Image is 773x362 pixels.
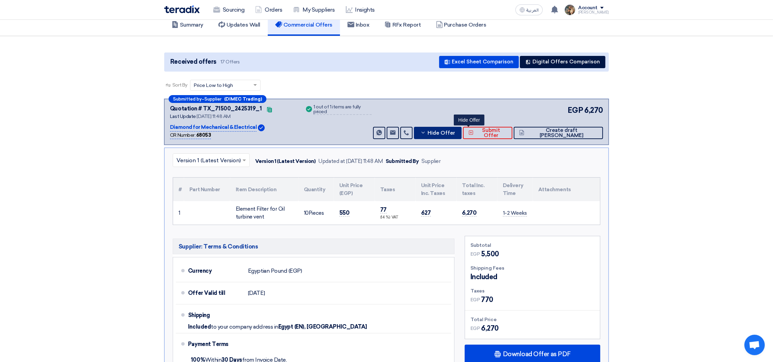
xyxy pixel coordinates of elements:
div: Account [578,5,598,11]
div: Element Filter for Oil turbine vent [236,205,293,221]
th: Unit Price (EGP) [334,178,375,201]
span: to your company address in [211,323,278,330]
div: – [169,95,266,103]
span: 1-2 Weeks [503,210,527,216]
div: [PERSON_NAME] [578,11,609,14]
button: العربية [515,4,543,15]
img: Verified Account [258,124,265,131]
span: Included [188,323,211,330]
div: Shipping [188,307,243,323]
span: Download Offer as PDF [503,351,571,357]
span: [DATE] [248,290,265,297]
img: file_1710751448746.jpg [565,4,575,15]
a: Summary [164,14,211,36]
span: 627 [421,209,431,216]
span: EGP [470,251,480,258]
div: Total Price [470,316,594,323]
th: Unit Price Inc. Taxes [416,178,457,201]
h5: Summary [172,21,203,28]
button: Excel Sheet Comparison [439,56,519,68]
h5: Updates Wall [218,21,260,28]
div: Currency [188,263,243,279]
th: # [173,178,184,201]
div: Taxes [470,287,594,295]
span: Create draft [PERSON_NAME] [526,128,598,138]
a: Sourcing [208,2,250,17]
span: Hide Offer [428,131,455,136]
th: Delivery Time [497,178,533,201]
span: Included [470,272,497,282]
th: Part Number [184,178,230,201]
span: [DATE] 11:48 AM [197,114,231,119]
th: Taxes [375,178,416,201]
div: Version 1 (Latest Version) [255,157,316,165]
span: 5,500 [481,249,499,259]
div: Open chat [744,335,765,355]
span: 6,270 [584,105,603,116]
a: Inbox [340,14,377,36]
span: العربية [526,8,539,13]
a: Orders [250,2,288,17]
td: 1 [173,201,184,225]
button: Submit Offer [463,127,512,139]
span: 17 Offers [220,59,240,65]
div: CR Number : [170,132,211,139]
span: 770 [481,295,493,305]
h5: Commercial Offers [275,21,333,28]
b: 68053 [196,132,211,138]
span: Last Update [170,114,196,119]
div: Hide Offer [454,115,484,125]
th: Attachments [533,178,600,201]
button: Hide Offer [414,127,462,139]
span: 77 [380,206,387,213]
div: (14 %) VAT [380,215,410,221]
h5: Supplier: Terms & Conditions [173,239,454,254]
a: Commercial Offers [268,14,340,36]
span: 6,270 [462,209,477,216]
div: 1 out of 1 items are fully priced [313,105,371,115]
span: 550 [339,209,350,216]
th: Quantity [298,178,334,201]
span: EGP [470,325,480,332]
div: Offer Valid till [188,285,243,301]
h5: Purchase Orders [436,21,486,28]
div: Egyptian Pound (EGP) [248,265,302,277]
button: Digital Offers Comparison [520,56,605,68]
span: Egypt (EN), [GEOGRAPHIC_DATA] [278,323,367,330]
b: (DIMEC Trading) [224,97,262,101]
span: EGP [568,105,583,116]
div: Updated at [DATE] 11:48 AM [319,157,383,165]
th: Total Inc. taxes [457,178,497,201]
span: 10 [304,210,309,216]
th: Item Description [230,178,298,201]
h5: Inbox [347,21,370,28]
span: Sort By [172,81,187,89]
img: Teradix logo [164,5,200,13]
a: My Suppliers [288,2,340,17]
div: Quotation # TX_71500_2425319_1 [170,105,262,113]
a: Purchase Orders [429,14,494,36]
span: Received offers [170,57,216,66]
p: Diamond for Mechanical & Electrical [170,123,257,132]
a: Insights [340,2,380,17]
td: Pieces [298,201,334,225]
span: Submitted by [173,97,202,101]
span: 6,270 [481,323,499,333]
div: Payment Terms [188,336,443,352]
div: Supplier [421,157,440,165]
span: Submit Offer [475,128,507,138]
span: Price Low to High [194,82,233,89]
span: EGP [470,296,480,303]
a: RFx Report [377,14,428,36]
div: Subtotal [470,242,594,249]
span: Supplier [204,97,221,101]
button: Create draft [PERSON_NAME] [514,127,603,139]
a: Updates Wall [211,14,268,36]
div: Shipping Fees [470,265,594,272]
div: Submitted By [386,157,419,165]
h5: RFx Report [384,21,421,28]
